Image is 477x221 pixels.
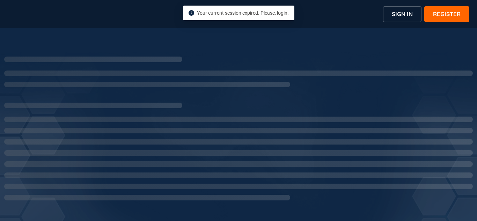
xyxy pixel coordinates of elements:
span: Your current session expired. Please, login. [197,10,289,16]
span: REGISTER [433,10,461,18]
span: info-circle [189,10,194,16]
button: SIGN IN [383,6,421,22]
span: SIGN IN [392,10,413,18]
button: REGISTER [424,6,469,22]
